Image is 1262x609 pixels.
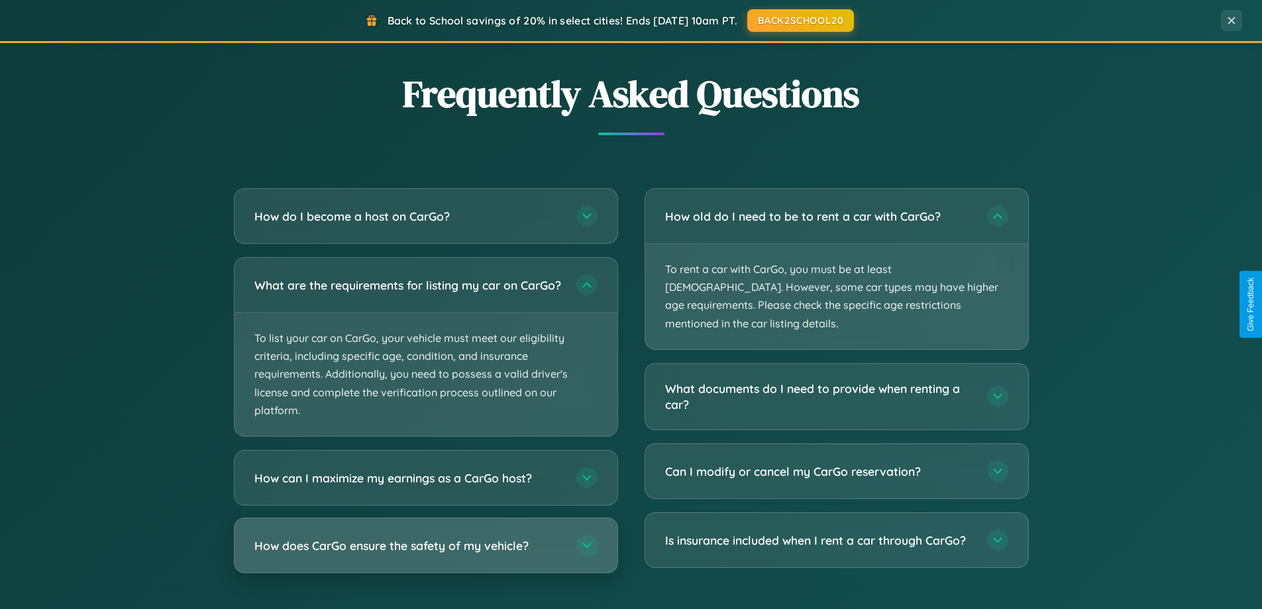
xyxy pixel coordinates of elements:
[254,470,563,486] h3: How can I maximize my earnings as a CarGo host?
[235,313,617,436] p: To list your car on CarGo, your vehicle must meet our eligibility criteria, including specific ag...
[665,208,974,225] h3: How old do I need to be to rent a car with CarGo?
[234,68,1029,119] h2: Frequently Asked Questions
[747,9,854,32] button: BACK2SCHOOL20
[254,537,563,554] h3: How does CarGo ensure the safety of my vehicle?
[1246,278,1255,331] div: Give Feedback
[665,463,974,480] h3: Can I modify or cancel my CarGo reservation?
[254,208,563,225] h3: How do I become a host on CarGo?
[254,277,563,294] h3: What are the requirements for listing my car on CarGo?
[645,244,1028,349] p: To rent a car with CarGo, you must be at least [DEMOGRAPHIC_DATA]. However, some car types may ha...
[665,532,974,549] h3: Is insurance included when I rent a car through CarGo?
[388,14,737,27] span: Back to School savings of 20% in select cities! Ends [DATE] 10am PT.
[665,380,974,413] h3: What documents do I need to provide when renting a car?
